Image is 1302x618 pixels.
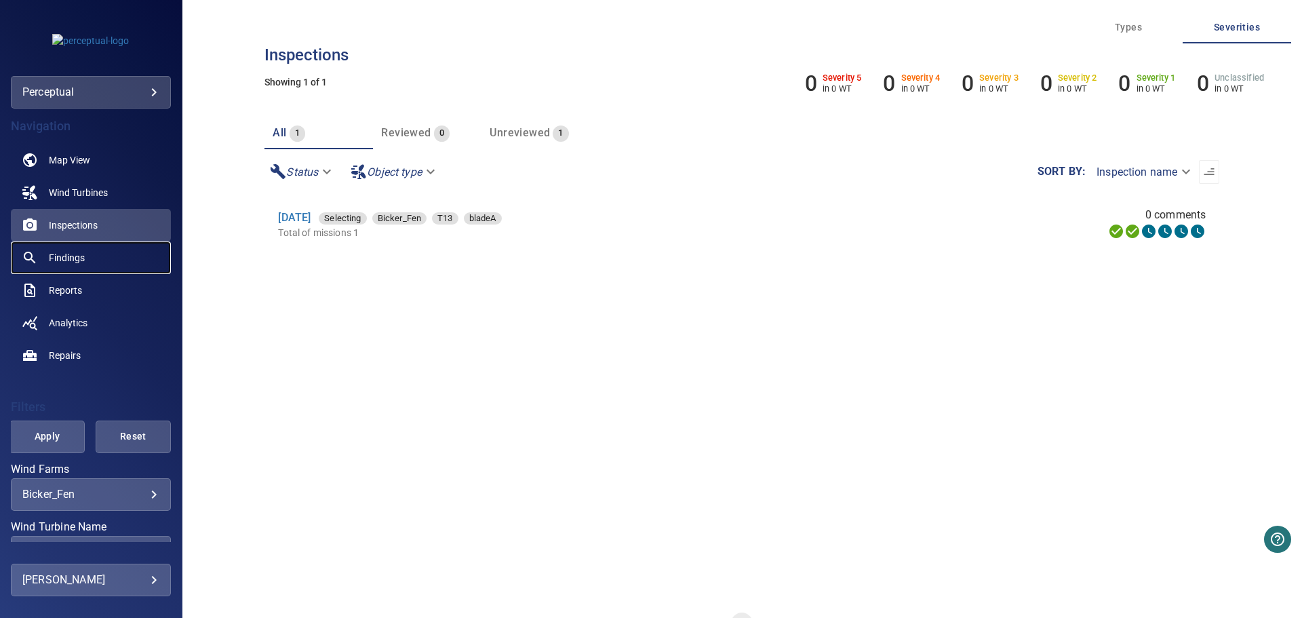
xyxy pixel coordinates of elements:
a: reports noActive [11,274,171,307]
span: 0 [434,125,450,141]
a: windturbines noActive [11,176,171,209]
svg: Matching 0% [1173,223,1189,239]
li: Severity Unclassified [1197,71,1264,96]
span: Apply [26,428,68,445]
div: T13 [432,212,458,225]
svg: Selecting 0% [1141,223,1157,239]
a: findings noActive [11,242,171,274]
h3: Inspections [264,46,1219,64]
span: 1 [290,125,305,141]
span: Map View [49,153,90,167]
span: Reports [49,284,82,297]
div: [PERSON_NAME] [22,569,159,591]
svg: Classification 0% [1189,223,1206,239]
label: Wind Farms [11,464,171,475]
span: Selecting [319,212,366,225]
button: Apply [9,421,85,453]
em: Status [286,166,318,178]
h6: Severity 5 [823,73,862,83]
a: repairs noActive [11,339,171,372]
a: analytics noActive [11,307,171,339]
div: Bicker_Fen [372,212,427,225]
span: Severities [1191,19,1283,36]
svg: Data Formatted 100% [1124,223,1141,239]
div: Status [264,160,340,184]
a: map noActive [11,144,171,176]
button: Sort list from oldest to newest [1199,160,1219,184]
h6: Severity 2 [1058,73,1097,83]
div: perceptual [11,76,171,109]
div: Wind Farms [11,478,171,511]
h4: Filters [11,400,171,414]
h6: Severity 3 [979,73,1019,83]
h6: 0 [1197,71,1209,96]
h4: Navigation [11,119,171,133]
span: bladeA [464,212,502,225]
li: Severity 1 [1118,71,1175,96]
span: Reset [113,428,154,445]
h5: Showing 1 of 1 [264,77,1219,88]
a: [DATE] [278,211,311,224]
div: bladeA [464,212,502,225]
li: Severity 4 [883,71,940,96]
span: All [273,126,286,139]
em: Object type [367,166,422,178]
h6: Severity 1 [1137,73,1176,83]
div: perceptual [22,81,159,103]
span: Repairs [49,349,81,362]
span: Wind Turbines [49,186,108,199]
h6: 0 [805,71,817,96]
button: Reset [96,421,171,453]
p: in 0 WT [979,83,1019,94]
h6: 0 [1118,71,1130,96]
a: inspections active [11,209,171,242]
span: Types [1082,19,1175,36]
p: in 0 WT [1215,83,1264,94]
span: Reviewed [381,126,431,139]
p: in 0 WT [823,83,862,94]
h6: 0 [1040,71,1052,96]
span: Inspections [49,218,98,232]
span: Bicker_Fen [372,212,427,225]
h6: 0 [962,71,974,96]
span: Analytics [49,316,87,330]
svg: Uploading 100% [1108,223,1124,239]
div: Inspection name [1086,160,1199,184]
span: 1 [553,125,568,141]
span: T13 [432,212,458,225]
p: Total of missions 1 [278,226,806,239]
span: 0 comments [1145,207,1206,223]
div: Object type [345,160,443,184]
svg: ML Processing 0% [1157,223,1173,239]
p: in 0 WT [1058,83,1097,94]
div: Wind Turbine Name [11,536,171,568]
li: Severity 2 [1040,71,1097,96]
h6: Severity 4 [901,73,941,83]
div: Selecting [319,212,366,225]
li: Severity 3 [962,71,1019,96]
label: Wind Turbine Name [11,522,171,533]
h6: 0 [883,71,895,96]
span: Findings [49,251,85,265]
div: Bicker_Fen [22,488,159,501]
p: in 0 WT [1137,83,1176,94]
h6: Unclassified [1215,73,1264,83]
li: Severity 5 [805,71,862,96]
p: in 0 WT [901,83,941,94]
img: perceptual-logo [52,34,129,47]
label: Sort by : [1038,166,1086,177]
span: Unreviewed [490,126,550,139]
